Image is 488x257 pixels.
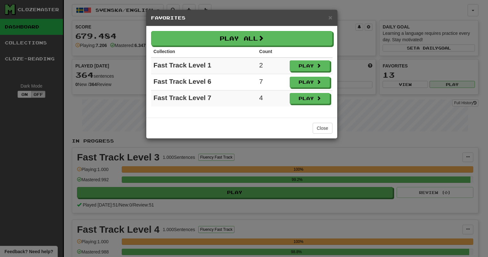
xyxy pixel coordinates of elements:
th: Count [257,46,287,58]
td: Fast Track Level 1 [151,58,257,74]
th: Collection [151,46,257,58]
td: Fast Track Level 6 [151,74,257,90]
td: Fast Track Level 7 [151,90,257,107]
td: 4 [257,90,287,107]
button: Play [290,93,330,104]
h5: Favorites [151,15,332,21]
td: 7 [257,74,287,90]
button: Play [290,60,330,71]
span: × [328,14,332,21]
td: 2 [257,58,287,74]
button: Close [313,123,332,134]
button: Close [328,14,332,21]
button: Play [290,77,330,88]
button: Play All [151,31,332,46]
